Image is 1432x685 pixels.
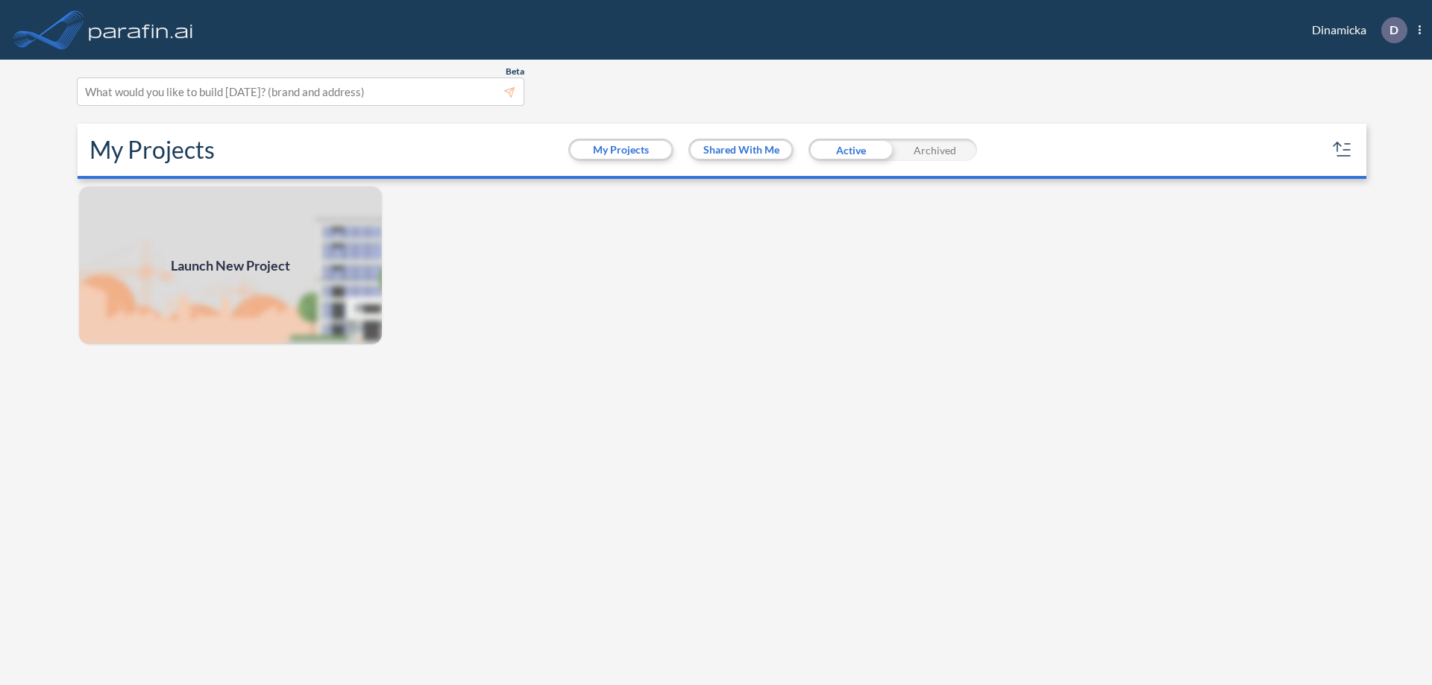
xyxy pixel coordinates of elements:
[78,185,383,346] img: add
[78,185,383,346] a: Launch New Project
[89,136,215,164] h2: My Projects
[1290,17,1421,43] div: Dinamicka
[171,256,290,276] span: Launch New Project
[1331,138,1354,162] button: sort
[691,141,791,159] button: Shared With Me
[86,15,196,45] img: logo
[506,66,524,78] span: Beta
[808,139,893,161] div: Active
[893,139,977,161] div: Archived
[1389,23,1398,37] p: D
[571,141,671,159] button: My Projects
